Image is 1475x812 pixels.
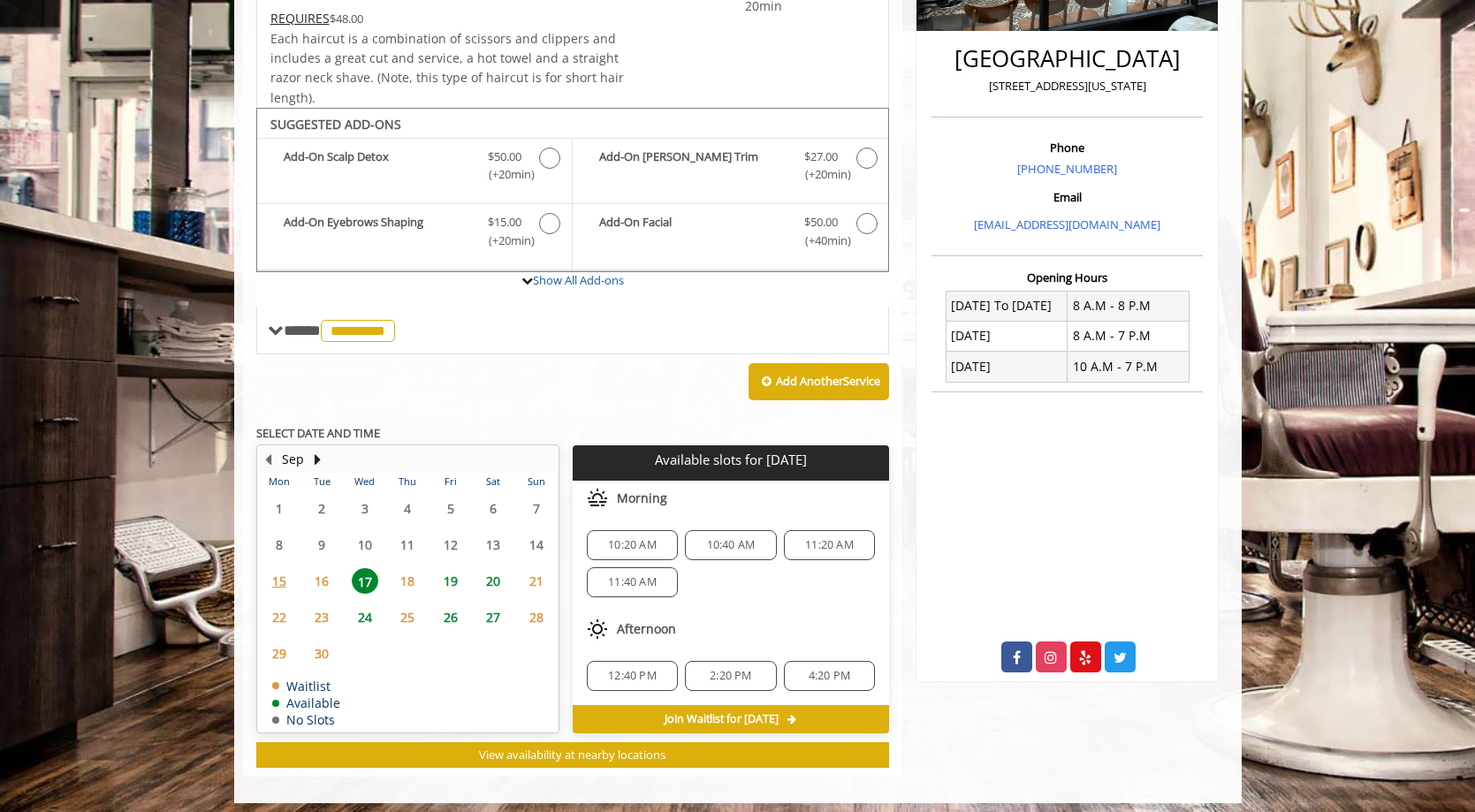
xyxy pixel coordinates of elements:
div: The Made Man Haircut Add-onS [256,108,890,272]
span: (+20min ) [478,231,530,250]
td: Select day23 [300,599,343,635]
span: 2:20 PM [710,669,751,683]
span: Morning [617,491,667,505]
a: [EMAIL_ADDRESS][DOMAIN_NAME] [974,216,1160,232]
label: Add-On Beard Trim [582,148,879,189]
b: Add-On [PERSON_NAME] Trim [599,148,787,185]
div: 12:40 PM [587,661,678,691]
span: Join Waitlist for [DATE] [665,712,779,726]
td: Select day29 [258,635,300,672]
span: $15.00 [488,213,521,231]
div: 10:20 AM [587,530,678,560]
td: Select day30 [300,635,343,672]
th: Sun [514,473,558,490]
div: 10:40 AM [685,530,776,560]
img: afternoon slots [587,618,608,640]
th: Tue [300,473,343,490]
span: 21 [523,568,550,594]
a: Show All Add-ons [533,272,624,288]
span: 10:20 AM [608,538,657,552]
span: Each haircut is a combination of scissors and clippers and includes a great cut and service, a ho... [270,30,624,106]
b: Add-On Eyebrows Shaping [284,213,470,250]
td: 8 A.M - 7 P.M [1068,321,1190,351]
td: No Slots [272,713,340,726]
div: 11:40 AM [587,567,678,597]
td: Select day27 [472,599,514,635]
div: 4:20 PM [784,661,875,691]
span: 12:40 PM [608,669,657,683]
span: (+40min ) [795,231,847,250]
td: Select day15 [258,563,300,599]
td: 10 A.M - 7 P.M [1068,352,1190,382]
th: Wed [343,473,385,490]
th: Sat [472,473,514,490]
p: Available slots for [DATE] [580,452,882,467]
b: Add Another Service [776,373,880,389]
span: 26 [437,604,464,630]
span: This service needs some Advance to be paid before we block your appointment [270,10,330,27]
span: 19 [437,568,464,594]
td: Select day19 [429,563,471,599]
td: Select day22 [258,599,300,635]
td: 8 A.M - 8 P.M [1068,291,1190,321]
button: Previous Month [262,450,276,469]
span: $27.00 [804,148,838,166]
span: 4:20 PM [809,669,850,683]
div: 11:20 AM [784,530,875,560]
span: Afternoon [617,622,676,636]
span: 17 [352,568,378,594]
button: Add AnotherService [749,363,889,400]
span: 24 [352,604,378,630]
h3: Email [936,191,1198,203]
p: [STREET_ADDRESS][US_STATE] [936,77,1198,95]
span: 11:20 AM [805,538,854,552]
span: 29 [266,641,293,666]
button: View availability at nearby locations [256,742,890,768]
span: 16 [308,568,335,594]
h2: [GEOGRAPHIC_DATA] [936,46,1198,72]
label: Add-On Eyebrows Shaping [266,213,563,254]
td: Available [272,696,340,710]
td: Select day16 [300,563,343,599]
span: 20 [480,568,506,594]
span: 25 [394,604,421,630]
td: Select day20 [472,563,514,599]
td: Select day18 [386,563,429,599]
b: SUGGESTED ADD-ONS [270,116,401,133]
img: morning slots [587,488,608,509]
td: [DATE] To [DATE] [946,291,1068,321]
span: 15 [266,568,293,594]
span: 22 [266,604,293,630]
td: Select day24 [343,599,385,635]
span: 30 [308,641,335,666]
td: Select day21 [514,563,558,599]
td: Select day25 [386,599,429,635]
span: 27 [480,604,506,630]
span: $50.00 [804,213,838,231]
div: 2:20 PM [685,661,776,691]
th: Fri [429,473,471,490]
button: Next Month [311,450,325,469]
span: 18 [394,568,421,594]
button: Sep [282,450,304,469]
span: 10:40 AM [707,538,756,552]
td: Select day26 [429,599,471,635]
span: $50.00 [488,148,521,166]
h3: Opening Hours [931,271,1203,284]
th: Mon [258,473,300,490]
span: (+20min ) [478,165,530,184]
td: Select day28 [514,599,558,635]
b: SELECT DATE AND TIME [256,425,380,441]
h3: Phone [936,141,1198,154]
label: Add-On Facial [582,213,879,254]
td: [DATE] [946,321,1068,351]
span: 11:40 AM [608,575,657,589]
label: Add-On Scalp Detox [266,148,563,189]
span: 28 [523,604,550,630]
a: [PHONE_NUMBER] [1017,161,1117,177]
div: $48.00 [270,9,626,28]
b: Add-On Scalp Detox [284,148,470,185]
span: View availability at nearby locations [479,747,665,763]
td: Select day17 [343,563,385,599]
